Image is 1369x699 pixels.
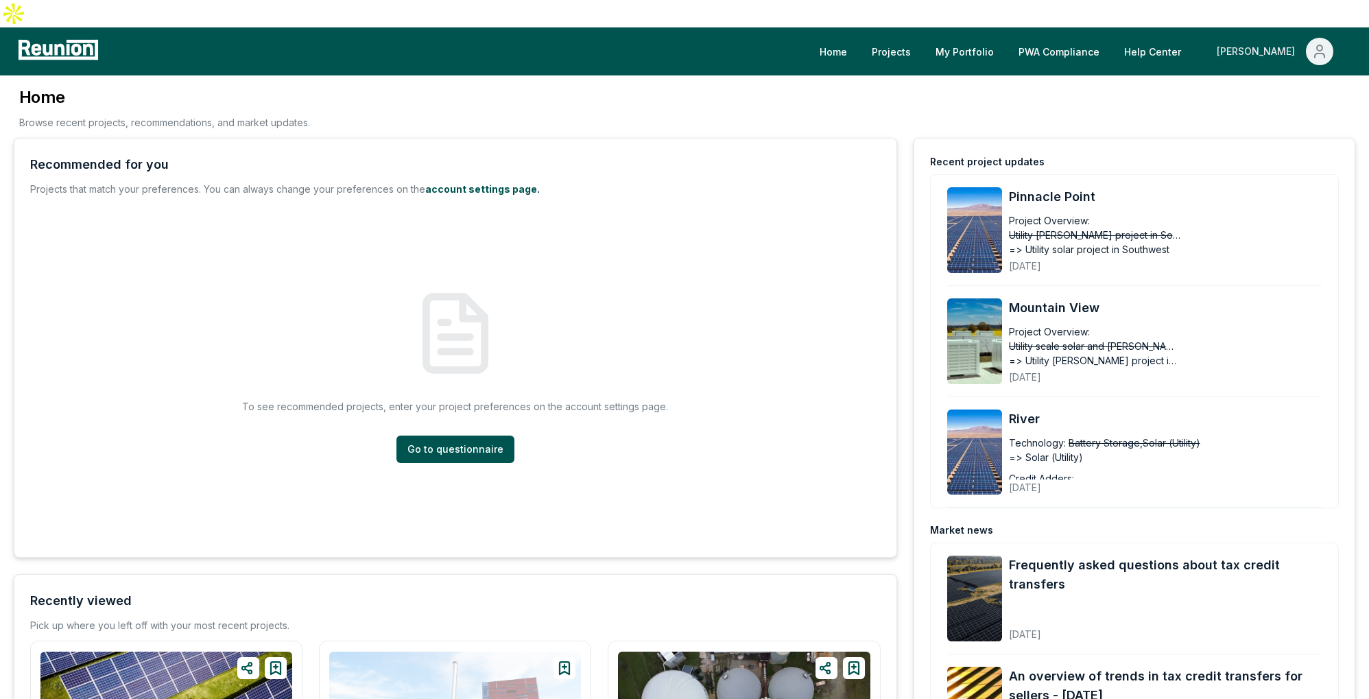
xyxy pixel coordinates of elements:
span: => Solar (Utility) [1009,450,1083,464]
div: Recently viewed [30,591,132,611]
a: Projects [861,38,922,65]
span: Projects that match your preferences. You can always change your preferences on the [30,183,425,195]
div: [DATE] [1009,360,1232,384]
button: [PERSON_NAME] [1206,38,1344,65]
img: River [947,410,1002,495]
img: Pinnacle Point [947,187,1002,273]
div: [PERSON_NAME] [1217,38,1300,65]
a: PWA Compliance [1008,38,1110,65]
img: Frequently asked questions about tax credit transfers [947,556,1002,641]
div: Recommended for you [30,155,169,174]
span: Battery Storage,Solar (Utility) [1069,436,1200,450]
div: Pick up where you left off with your most recent projects. [30,619,289,632]
div: [DATE] [1009,617,1322,641]
div: Project Overview: [1009,213,1090,228]
a: Frequently asked questions about tax credit transfers [1009,556,1322,594]
span: => Utility [PERSON_NAME] project in Southwest [1009,353,1180,368]
a: Help Center [1113,38,1192,65]
nav: Main [809,38,1355,65]
a: account settings page. [425,183,540,195]
a: Pinnacle Point [1009,187,1322,206]
div: Technology: [1009,436,1066,450]
div: Project Overview: [1009,324,1090,339]
p: Browse recent projects, recommendations, and market updates. [19,115,310,130]
span: Utility scale solar and [PERSON_NAME] project in Southwest [1009,339,1180,353]
a: My Portfolio [925,38,1005,65]
span: => Utility solar project in Southwest [1009,242,1169,257]
div: [DATE] [1009,471,1232,495]
span: Utility [PERSON_NAME] project in Southwest [1009,228,1180,242]
a: Mountain View [1009,298,1322,318]
h3: Home [19,86,310,108]
div: Market news [930,523,993,537]
a: Home [809,38,858,65]
div: Recent project updates [930,155,1045,169]
p: To see recommended projects, enter your project preferences on the account settings page. [242,399,668,414]
div: [DATE] [1009,249,1232,273]
img: Mountain View [947,298,1002,384]
a: Go to questionnaire [396,436,514,463]
a: River [1009,410,1322,429]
